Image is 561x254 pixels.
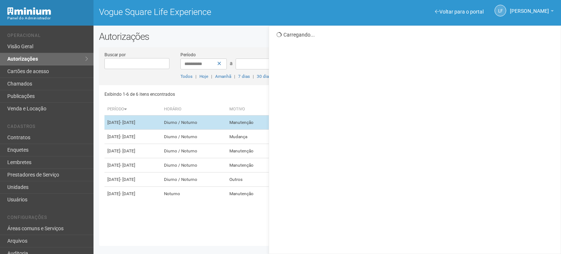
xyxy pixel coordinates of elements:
[226,173,277,187] td: Outros
[215,74,231,79] a: Amanhã
[435,9,484,15] a: Voltar para o portal
[161,173,227,187] td: Diurno / Noturno
[276,31,555,38] div: Carregando...
[195,74,196,79] span: |
[226,115,277,130] td: Manutenção
[104,115,161,130] td: [DATE]
[104,89,325,100] div: Exibindo 1-6 de 6 itens encontrados
[7,124,88,132] li: Cadastros
[120,120,135,125] span: - [DATE]
[510,9,554,15] a: [PERSON_NAME]
[226,187,277,201] td: Manutenção
[7,15,88,22] div: Painel do Administrador
[99,31,556,42] h2: Autorizações
[161,158,227,173] td: Diurno / Noturno
[253,74,254,79] span: |
[199,74,208,79] a: Hoje
[161,187,227,201] td: Noturno
[161,130,227,144] td: Diurno / Noturno
[230,60,233,66] span: a
[226,158,277,173] td: Manutenção
[120,148,135,153] span: - [DATE]
[226,144,277,158] td: Manutenção
[104,52,126,58] label: Buscar por
[120,163,135,168] span: - [DATE]
[495,5,506,16] a: LF
[257,74,271,79] a: 30 dias
[99,7,322,17] h1: Vogue Square Life Experience
[180,52,196,58] label: Período
[7,215,88,223] li: Configurações
[161,115,227,130] td: Diurno / Noturno
[211,74,212,79] span: |
[104,130,161,144] td: [DATE]
[238,74,250,79] a: 7 dias
[510,1,549,14] span: Letícia Florim
[161,144,227,158] td: Diurno / Noturno
[234,74,235,79] span: |
[120,191,135,196] span: - [DATE]
[104,173,161,187] td: [DATE]
[104,103,161,115] th: Período
[226,103,277,115] th: Motivo
[161,103,227,115] th: Horário
[120,177,135,182] span: - [DATE]
[180,74,192,79] a: Todos
[104,187,161,201] td: [DATE]
[7,33,88,41] li: Operacional
[120,134,135,139] span: - [DATE]
[104,158,161,173] td: [DATE]
[7,7,51,15] img: Minium
[104,144,161,158] td: [DATE]
[226,130,277,144] td: Mudança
